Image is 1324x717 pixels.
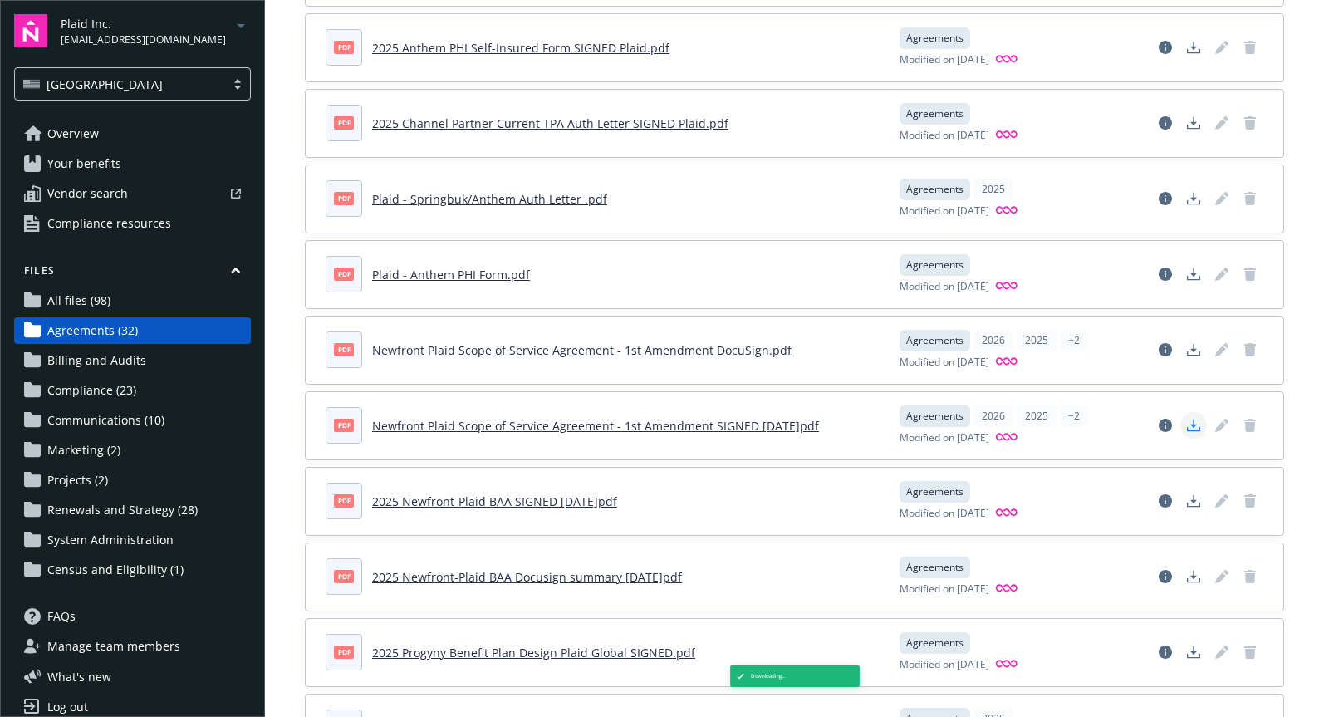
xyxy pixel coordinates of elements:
[906,106,964,121] span: Agreements
[1237,412,1263,439] span: Delete document
[1152,563,1179,590] a: View file details
[1180,34,1207,61] a: Download document
[906,484,964,499] span: Agreements
[14,407,251,434] a: Communications (10)
[900,279,989,295] span: Modified on [DATE]
[900,506,989,522] span: Modified on [DATE]
[1237,563,1263,590] a: Delete document
[973,330,1013,351] div: 2026
[906,333,964,348] span: Agreements
[1237,639,1263,665] span: Delete document
[1060,330,1088,351] div: + 2
[47,668,111,685] span: What ' s new
[973,179,1013,200] div: 2025
[334,192,354,204] span: pdf
[1209,110,1235,136] span: Edit document
[1152,336,1179,363] a: View file details
[1237,110,1263,136] span: Delete document
[1209,185,1235,212] a: Edit document
[334,343,354,356] span: pdf
[14,150,251,177] a: Your benefits
[47,150,121,177] span: Your benefits
[1152,412,1179,439] a: View file details
[372,645,695,661] a: 2025 Progyny Benefit Plan Design Plaid Global SIGNED.pdf
[372,569,682,585] a: 2025 Newfront-Plaid BAA Docusign summary [DATE]pdf
[1152,110,1179,136] a: View file details
[1017,405,1057,427] div: 2025
[14,668,138,685] button: What's new
[751,672,787,680] span: Downloading...
[372,40,669,56] a: 2025 Anthem PHI Self-Insured Form SIGNED Plaid.pdf
[47,120,99,147] span: Overview
[47,497,198,523] span: Renewals and Strategy (28)
[14,497,251,523] a: Renewals and Strategy (28)
[1209,261,1235,287] a: Edit document
[1152,34,1179,61] a: View file details
[372,418,819,434] a: Newfront Plaid Scope of Service Agreement - 1st Amendment SIGNED [DATE]pdf
[231,15,251,35] a: arrowDropDown
[1237,488,1263,514] span: Delete document
[906,409,964,424] span: Agreements
[906,258,964,273] span: Agreements
[1237,34,1263,61] a: Delete document
[14,210,251,237] a: Compliance resources
[14,603,251,630] a: FAQs
[900,430,989,446] span: Modified on [DATE]
[334,268,354,280] span: pdf
[47,76,163,93] span: [GEOGRAPHIC_DATA]
[1209,488,1235,514] span: Edit document
[47,437,120,464] span: Marketing (2)
[1237,336,1263,363] span: Delete document
[1060,405,1088,427] div: + 2
[47,347,146,374] span: Billing and Audits
[900,204,989,219] span: Modified on [DATE]
[47,407,164,434] span: Communications (10)
[973,405,1013,427] div: 2026
[47,603,76,630] span: FAQs
[14,120,251,147] a: Overview
[47,180,128,207] span: Vendor search
[14,263,251,284] button: Files
[47,317,138,344] span: Agreements (32)
[334,494,354,507] span: pdf
[1237,261,1263,287] span: Delete document
[1209,412,1235,439] span: Edit document
[14,633,251,660] a: Manage team members
[61,14,251,47] button: Plaid Inc.[EMAIL_ADDRESS][DOMAIN_NAME]arrowDropDown
[1180,261,1207,287] a: Download document
[14,317,251,344] a: Agreements (32)
[14,14,47,47] img: navigator-logo.svg
[906,182,964,197] span: Agreements
[1237,185,1263,212] span: Delete document
[1180,563,1207,590] a: Download document
[1152,261,1179,287] a: View file details
[372,342,792,358] a: Newfront Plaid Scope of Service Agreement - 1st Amendment DocuSign.pdf
[1180,185,1207,212] a: Download document
[23,76,217,93] span: [GEOGRAPHIC_DATA]
[900,657,989,673] span: Modified on [DATE]
[900,355,989,371] span: Modified on [DATE]
[1209,563,1235,590] a: Edit document
[1180,412,1207,439] a: Download document
[1209,639,1235,665] span: Edit document
[47,210,171,237] span: Compliance resources
[47,633,180,660] span: Manage team members
[334,116,354,129] span: pdf
[61,15,226,32] span: Plaid Inc.
[900,128,989,144] span: Modified on [DATE]
[47,377,136,404] span: Compliance (23)
[61,32,226,47] span: [EMAIL_ADDRESS][DOMAIN_NAME]
[47,287,110,314] span: All files (98)
[1209,336,1235,363] span: Edit document
[47,467,108,494] span: Projects (2)
[1180,110,1207,136] a: Download document
[906,636,964,651] span: Agreements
